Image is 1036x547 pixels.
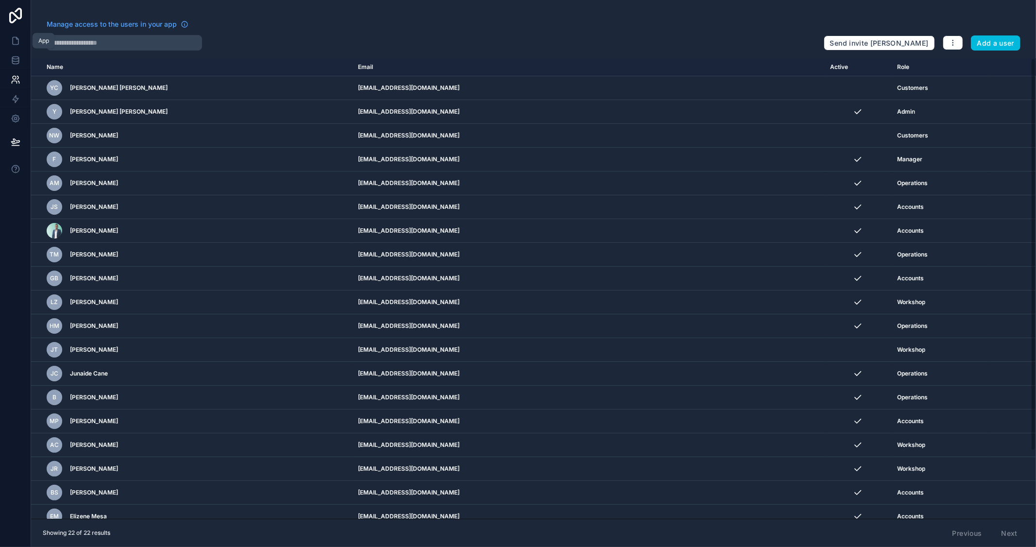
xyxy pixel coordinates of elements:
th: Email [352,58,824,76]
span: Workshop [897,298,925,306]
span: Accounts [897,513,924,520]
span: [PERSON_NAME] [70,441,118,449]
td: [EMAIL_ADDRESS][DOMAIN_NAME] [352,124,824,148]
span: Operations [897,370,928,377]
td: [EMAIL_ADDRESS][DOMAIN_NAME] [352,433,824,457]
span: Accounts [897,489,924,496]
span: Showing 22 of 22 results [43,529,110,537]
span: Customers [897,84,928,92]
span: YC [51,84,59,92]
span: AC [50,441,59,449]
span: Operations [897,393,928,401]
span: [PERSON_NAME] [70,227,118,235]
td: [EMAIL_ADDRESS][DOMAIN_NAME] [352,76,824,100]
span: [PERSON_NAME] [70,298,118,306]
button: Add a user [971,35,1021,51]
td: [EMAIL_ADDRESS][DOMAIN_NAME] [352,195,824,219]
span: Operations [897,179,928,187]
span: B [52,393,56,401]
span: MP [50,417,59,425]
td: [EMAIL_ADDRESS][DOMAIN_NAME] [352,267,824,291]
td: [EMAIL_ADDRESS][DOMAIN_NAME] [352,410,824,433]
th: Name [31,58,352,76]
span: [PERSON_NAME] [PERSON_NAME] [70,84,168,92]
span: Accounts [897,417,924,425]
span: Accounts [897,227,924,235]
span: TM [50,251,59,258]
span: [PERSON_NAME] [PERSON_NAME] [70,108,168,116]
span: [PERSON_NAME] [70,251,118,258]
span: JT [51,346,58,354]
span: JS [51,203,58,211]
span: AM [50,179,59,187]
td: [EMAIL_ADDRESS][DOMAIN_NAME] [352,362,824,386]
span: EM [50,513,59,520]
span: Admin [897,108,915,116]
th: Role [891,58,988,76]
a: Manage access to the users in your app [47,19,188,29]
span: JR [51,465,58,473]
span: Workshop [897,441,925,449]
td: [EMAIL_ADDRESS][DOMAIN_NAME] [352,457,824,481]
span: [PERSON_NAME] [70,274,118,282]
span: Y [52,108,56,116]
td: [EMAIL_ADDRESS][DOMAIN_NAME] [352,148,824,171]
span: BS [51,489,58,496]
td: [EMAIL_ADDRESS][DOMAIN_NAME] [352,100,824,124]
td: [EMAIL_ADDRESS][DOMAIN_NAME] [352,314,824,338]
span: Junaide Cane [70,370,108,377]
span: Manager [897,155,922,163]
span: JC [51,370,58,377]
span: [PERSON_NAME] [70,203,118,211]
td: [EMAIL_ADDRESS][DOMAIN_NAME] [352,481,824,505]
span: [PERSON_NAME] [70,417,118,425]
span: Operations [897,322,928,330]
div: scrollable content [31,58,1036,519]
span: Accounts [897,274,924,282]
span: Elizene Mesa [70,513,107,520]
span: [PERSON_NAME] [70,322,118,330]
span: Accounts [897,203,924,211]
span: Customers [897,132,928,139]
span: [PERSON_NAME] [70,179,118,187]
th: Active [825,58,892,76]
span: [PERSON_NAME] [70,393,118,401]
span: Workshop [897,346,925,354]
div: App [38,37,49,45]
td: [EMAIL_ADDRESS][DOMAIN_NAME] [352,505,824,529]
span: HM [50,322,59,330]
td: [EMAIL_ADDRESS][DOMAIN_NAME] [352,243,824,267]
span: F [53,155,56,163]
span: Workshop [897,465,925,473]
td: [EMAIL_ADDRESS][DOMAIN_NAME] [352,219,824,243]
span: [PERSON_NAME] [70,155,118,163]
td: [EMAIL_ADDRESS][DOMAIN_NAME] [352,291,824,314]
span: [PERSON_NAME] [70,465,118,473]
td: [EMAIL_ADDRESS][DOMAIN_NAME] [352,171,824,195]
span: [PERSON_NAME] [70,346,118,354]
td: [EMAIL_ADDRESS][DOMAIN_NAME] [352,338,824,362]
span: NW [50,132,60,139]
button: Send invite [PERSON_NAME] [824,35,935,51]
span: LZ [51,298,58,306]
span: [PERSON_NAME] [70,132,118,139]
span: [PERSON_NAME] [70,489,118,496]
td: [EMAIL_ADDRESS][DOMAIN_NAME] [352,386,824,410]
span: Operations [897,251,928,258]
span: Manage access to the users in your app [47,19,177,29]
span: GB [51,274,59,282]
